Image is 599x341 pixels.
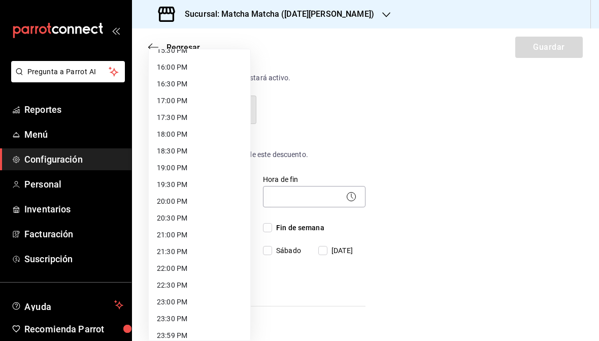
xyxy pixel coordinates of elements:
li: 18:00 PM [149,126,250,143]
li: 22:30 PM [149,277,250,294]
li: 16:30 PM [149,76,250,92]
li: 21:30 PM [149,243,250,260]
li: 23:00 PM [149,294,250,311]
li: 22:00 PM [149,260,250,277]
li: 16:00 PM [149,59,250,76]
li: 19:30 PM [149,176,250,193]
li: 23:30 PM [149,311,250,327]
li: 18:30 PM [149,143,250,160]
li: 15:30 PM [149,42,250,59]
li: 17:30 PM [149,109,250,126]
li: 20:00 PM [149,193,250,210]
li: 21:00 PM [149,227,250,243]
li: 17:00 PM [149,92,250,109]
li: 19:00 PM [149,160,250,176]
li: 20:30 PM [149,210,250,227]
